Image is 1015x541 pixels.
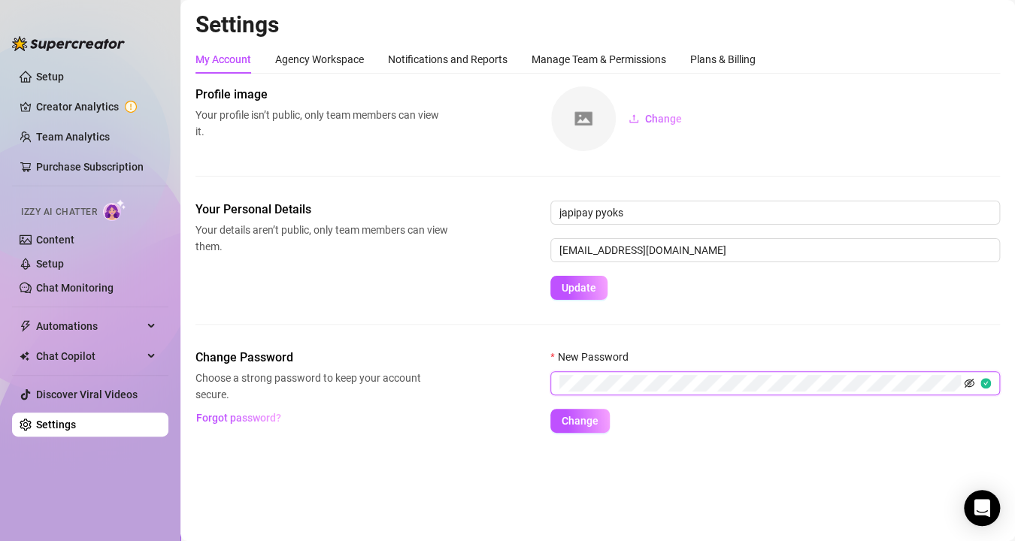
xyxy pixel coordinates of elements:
button: Forgot password? [195,406,281,430]
label: New Password [550,349,638,365]
span: Change [645,113,682,125]
img: Chat Copilot [20,351,29,361]
div: Open Intercom Messenger [964,490,1000,526]
button: Update [550,276,607,300]
span: Change [562,415,598,427]
a: Setup [36,71,64,83]
span: thunderbolt [20,320,32,332]
button: Change [550,409,610,433]
a: Creator Analytics exclamation-circle [36,95,156,119]
div: Notifications and Reports [388,51,507,68]
span: Your Personal Details [195,201,448,219]
a: Setup [36,258,64,270]
img: AI Chatter [103,199,126,221]
h2: Settings [195,11,1000,39]
img: logo-BBDzfeDw.svg [12,36,125,51]
span: Izzy AI Chatter [21,205,97,219]
a: Chat Monitoring [36,282,114,294]
span: Update [562,282,596,294]
input: Enter name [550,201,1000,225]
span: Chat Copilot [36,344,143,368]
span: Profile image [195,86,448,104]
span: Change Password [195,349,448,367]
button: Change [617,107,694,131]
input: Enter new email [550,238,1000,262]
div: My Account [195,51,251,68]
a: Team Analytics [36,131,110,143]
span: Your profile isn’t public, only team members can view it. [195,107,448,140]
span: Forgot password? [196,412,281,424]
a: Discover Viral Videos [36,388,138,400]
span: Choose a strong password to keep your account secure. [195,370,448,403]
a: Purchase Subscription [36,155,156,179]
span: Automations [36,314,143,338]
input: New Password [559,375,961,391]
a: Settings [36,419,76,431]
span: Your details aren’t public, only team members can view them. [195,222,448,255]
img: square-placeholder.png [551,86,616,151]
div: Manage Team & Permissions [532,51,666,68]
span: upload [629,113,639,124]
div: Plans & Billing [690,51,756,68]
span: eye-invisible [964,378,974,388]
a: Content [36,234,74,246]
div: Agency Workspace [275,51,364,68]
